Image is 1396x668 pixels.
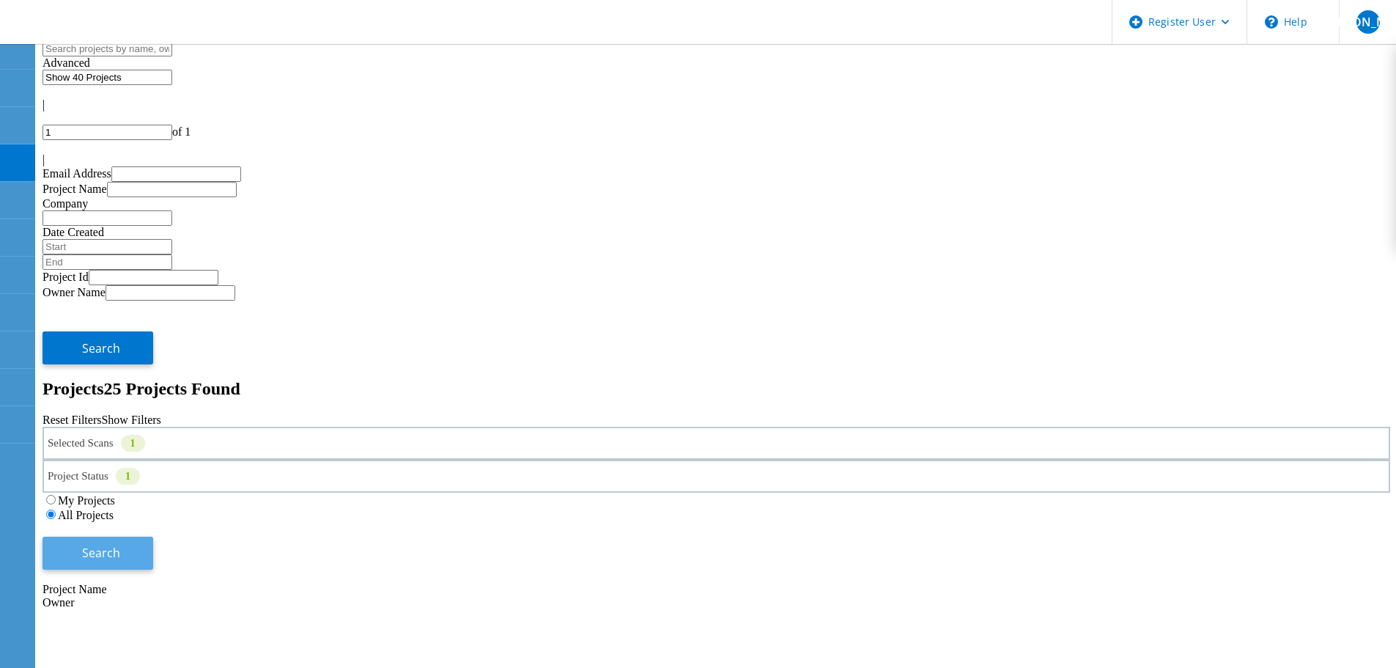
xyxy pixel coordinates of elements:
span: Search [82,545,120,561]
input: Start [43,239,172,254]
label: My Projects [58,494,115,507]
label: Company [43,197,88,210]
label: Project Id [43,271,89,283]
span: of 1 [172,125,191,138]
div: Selected Scans [43,427,1390,460]
div: 1 [116,468,140,485]
input: End [43,254,172,270]
div: Project Status [43,460,1390,493]
input: Search projects by name, owner, ID, company, etc [43,41,172,56]
span: 25 Projects Found [104,379,240,398]
a: Live Optics Dashboard [15,29,172,41]
div: Owner [43,596,1390,609]
a: Show Filters [101,414,160,426]
span: Advanced [43,56,90,69]
label: All Projects [58,509,114,521]
div: | [43,153,1390,166]
label: Project Name [43,183,107,195]
b: Projects [43,379,104,398]
button: Search [43,537,153,570]
label: Email Address [43,167,111,180]
div: 1 [121,435,145,452]
div: Project Name [43,583,1390,596]
div: | [43,98,1390,111]
a: Reset Filters [43,414,101,426]
span: Search [82,340,120,356]
label: Date Created [43,226,104,238]
button: Search [43,331,153,364]
svg: \n [1265,15,1278,29]
label: Owner Name [43,286,106,298]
